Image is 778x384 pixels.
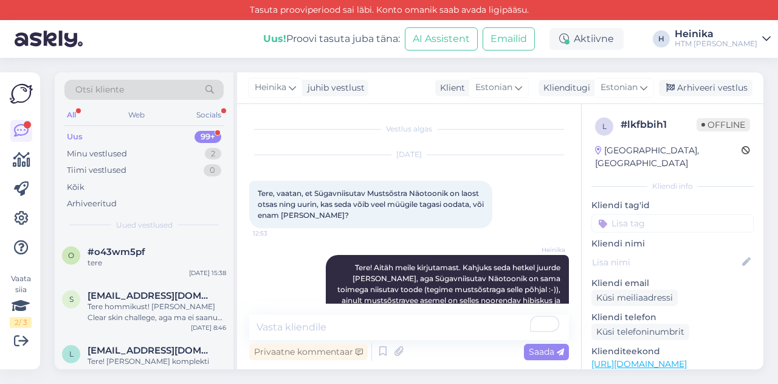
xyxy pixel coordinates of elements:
[68,251,74,260] span: o
[602,122,607,131] span: l
[75,83,124,96] span: Otsi kliente
[592,256,740,269] input: Lisa nimi
[263,33,286,44] b: Uus!
[258,189,486,220] span: Tere, vaatan, et Sügavniisutav Mustsõstra Näotoonik on laost otsas ning uurin, kas seda võib veel...
[67,148,127,160] div: Minu vestlused
[549,28,624,50] div: Aktiivne
[67,181,84,194] div: Kõik
[659,80,752,96] div: Arhiveeri vestlus
[10,273,32,328] div: Vaata siia
[194,131,221,143] div: 99+
[205,148,221,160] div: 2
[675,39,757,49] div: HTM [PERSON_NAME]
[591,181,754,192] div: Kliendi info
[88,246,145,257] span: #o43wm5pf
[337,263,562,316] span: Tere! Aitäh meile kirjutamast. Kahjuks seda hetkel juurde [PERSON_NAME], aga Sügavniisutav Näotoo...
[194,107,224,123] div: Socials
[591,214,754,232] input: Lisa tag
[435,82,465,94] div: Klient
[591,237,754,250] p: Kliendi nimi
[255,81,286,94] span: Heinika
[64,107,78,123] div: All
[591,324,689,340] div: Küsi telefoninumbrit
[10,82,33,105] img: Askly Logo
[591,311,754,324] p: Kliendi telefon
[10,317,32,328] div: 2 / 3
[483,27,535,51] button: Emailid
[67,198,117,210] div: Arhiveeritud
[263,32,400,46] div: Proovi tasuta juba täna:
[601,81,638,94] span: Estonian
[591,345,754,358] p: Klienditeekond
[126,107,147,123] div: Web
[67,164,126,176] div: Tiimi vestlused
[697,118,750,131] span: Offline
[88,356,226,378] div: Tere! [PERSON_NAME] komplekti kätte, aga minuni pole jõudnud veel tänane video, mis pidi tulema ü...
[88,301,226,323] div: Tere hommikust! [PERSON_NAME] Clear skin challege, aga ma ei saanud eile videot meilile!
[204,164,221,176] div: 0
[595,144,742,170] div: [GEOGRAPHIC_DATA], [GEOGRAPHIC_DATA]
[189,268,226,278] div: [DATE] 15:38
[591,199,754,212] p: Kliendi tag'id
[621,117,697,132] div: # lkfbbih1
[253,229,298,238] span: 12:53
[529,346,564,357] span: Saada
[191,323,226,332] div: [DATE] 8:46
[520,245,565,254] span: Heinika
[116,220,173,231] span: Uued vestlused
[249,149,569,160] div: [DATE]
[303,82,365,94] div: juhib vestlust
[591,358,687,369] a: [URL][DOMAIN_NAME]
[653,30,670,47] div: H
[249,124,569,134] div: Vestlus algas
[249,344,368,360] div: Privaatne kommentaar
[69,349,74,358] span: l
[88,345,214,356] span: ly.kotkas@gmail.com
[249,315,569,340] textarea: To enrich screen reader interactions, please activate Accessibility in Grammarly extension settings
[405,27,478,51] button: AI Assistent
[591,290,678,306] div: Küsi meiliaadressi
[539,82,590,94] div: Klienditugi
[69,295,74,304] span: s
[88,290,214,301] span: sirje.puusepp2@mail.ee
[675,29,757,39] div: Heinika
[475,81,512,94] span: Estonian
[591,277,754,290] p: Kliendi email
[67,131,83,143] div: Uus
[88,257,226,268] div: tere
[675,29,771,49] a: HeinikaHTM [PERSON_NAME]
